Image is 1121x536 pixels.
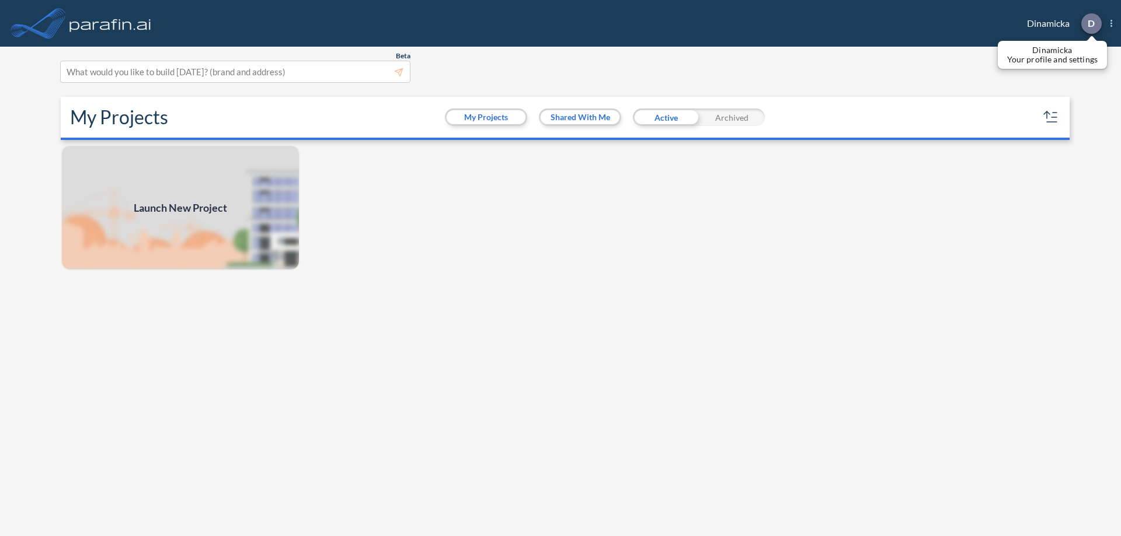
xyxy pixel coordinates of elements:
[633,108,699,126] div: Active
[1007,45,1098,55] p: Dinamicka
[1042,108,1060,127] button: sort
[70,106,168,128] h2: My Projects
[134,200,227,216] span: Launch New Project
[67,12,154,35] img: logo
[61,145,300,271] img: add
[1009,13,1112,34] div: Dinamicka
[1088,18,1095,29] p: D
[541,110,619,124] button: Shared With Me
[699,108,765,126] div: Archived
[447,110,525,124] button: My Projects
[61,145,300,271] a: Launch New Project
[1007,55,1098,64] p: Your profile and settings
[396,51,410,61] span: Beta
